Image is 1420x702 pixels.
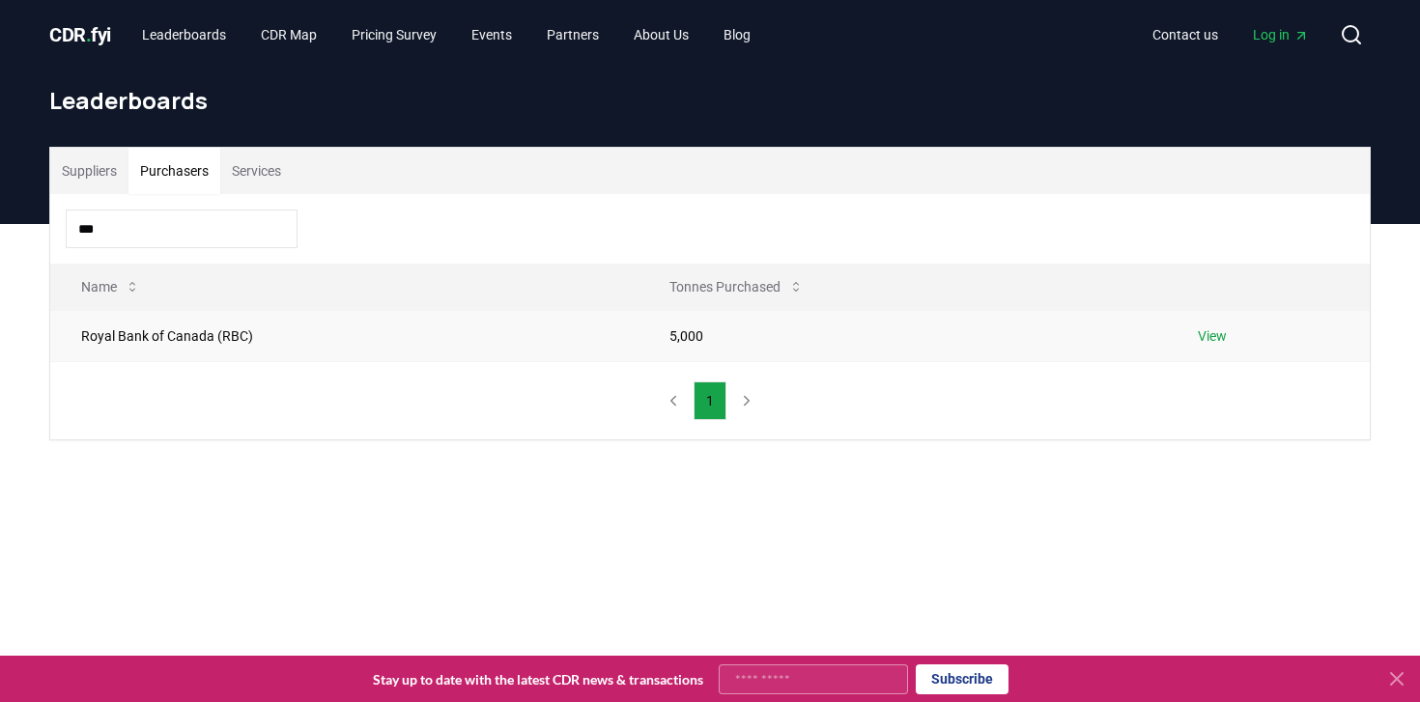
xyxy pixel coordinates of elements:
[1137,17,1324,52] nav: Main
[50,148,128,194] button: Suppliers
[694,381,726,420] button: 1
[336,17,452,52] a: Pricing Survey
[708,17,766,52] a: Blog
[86,23,92,46] span: .
[66,267,156,306] button: Name
[49,23,111,46] span: CDR fyi
[127,17,766,52] nav: Main
[654,267,819,306] button: Tonnes Purchased
[1237,17,1324,52] a: Log in
[49,85,1371,116] h1: Leaderboards
[220,148,293,194] button: Services
[456,17,527,52] a: Events
[127,17,241,52] a: Leaderboards
[1137,17,1234,52] a: Contact us
[49,21,111,48] a: CDR.fyi
[1198,326,1227,346] a: View
[1253,25,1309,44] span: Log in
[128,148,220,194] button: Purchasers
[50,310,639,361] td: Royal Bank of Canada (RBC)
[639,310,1167,361] td: 5,000
[531,17,614,52] a: Partners
[618,17,704,52] a: About Us
[245,17,332,52] a: CDR Map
